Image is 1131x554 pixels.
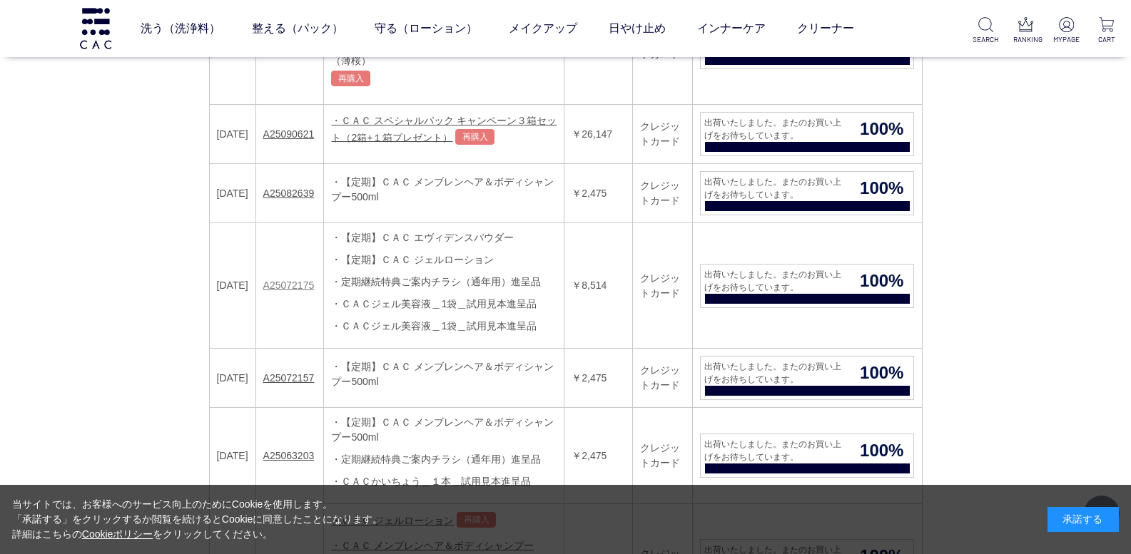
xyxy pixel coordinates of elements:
[209,164,255,223] td: [DATE]
[1094,34,1120,45] p: CART
[82,528,153,540] a: Cookieポリシー
[209,408,255,504] td: [DATE]
[701,438,850,463] span: 出荷いたしました。またのお買い上げをお待ちしています。
[331,359,557,389] div: ・【定期】ＣＡＣ メンブレンヘア＆ボディシャンプー500ml
[700,264,914,308] a: 出荷いたしました。またのお買い上げをお待ちしています。 100%
[331,319,557,334] div: ・ＣＡＣジェル美容液＿1袋＿試用見本進呈品
[209,349,255,408] td: [DATE]
[263,450,315,461] a: A25063203
[331,275,557,289] div: ・定期継続特典ご案内チラシ（通年用）進呈品
[331,175,557,205] div: ・【定期】ＣＡＣ メンブレンヘア＆ボディシャンプー500ml
[564,105,632,164] td: ￥26,147
[850,360,913,386] span: 100%
[1013,34,1039,45] p: RANKING
[564,164,632,223] td: ￥2,475
[701,116,850,142] span: 出荷いたしました。またのお買い上げをお待ちしています。
[850,268,913,294] span: 100%
[1013,17,1039,45] a: RANKING
[455,129,495,145] a: 再購入
[564,408,632,504] td: ￥2,475
[331,297,557,312] div: ・ＣＡＣジェル美容液＿1袋＿試用見本進呈品
[850,438,913,463] span: 100%
[700,356,914,400] a: 出荷いたしました。またのお買い上げをお待ちしています。 100%
[632,408,693,504] td: クレジットカード
[331,474,557,489] div: ・ＣＡＣかいちょう＿１本＿試用見本進呈品
[697,9,766,48] a: インナーケア
[632,349,693,408] td: クレジットカード
[797,9,854,48] a: クリーナー
[263,279,315,291] a: A25072175
[973,17,998,45] a: SEARCH
[252,9,343,48] a: 整える（パック）
[509,9,577,48] a: メイクアップ
[632,164,693,223] td: クレジットカード
[78,8,113,48] img: logo
[375,9,477,48] a: 守る（ローション）
[331,71,370,86] a: 再購入
[331,230,557,245] div: ・【定期】ＣＡＣ エヴィデンスパウダー
[12,497,383,542] div: 当サイトでは、お客様へのサービス向上のためにCookieを使用します。 「承諾する」をクリックするか閲覧を続けるとCookieに同意したことになります。 詳細はこちらの をクリックしてください。
[209,105,255,164] td: [DATE]
[263,188,315,199] a: A25082639
[609,9,666,48] a: 日やけ止め
[701,360,850,386] span: 出荷いたしました。またのお買い上げをお待ちしています。
[1053,17,1079,45] a: MYPAGE
[331,415,557,445] div: ・【定期】ＣＡＣ メンブレンヘア＆ボディシャンプー500ml
[632,105,693,164] td: クレジットカード
[564,349,632,408] td: ￥2,475
[263,372,315,384] a: A25072157
[1053,34,1079,45] p: MYPAGE
[632,223,693,349] td: クレジットカード
[263,128,315,140] a: A25090621
[973,34,998,45] p: SEARCH
[701,175,850,201] span: 出荷いたしました。またのお買い上げをお待ちしています。
[1048,507,1119,532] div: 承諾する
[700,434,914,478] a: 出荷いたしました。またのお買い上げをお待ちしています。 100%
[700,171,914,215] a: 出荷いたしました。またのお買い上げをお待ちしています。 100%
[331,115,557,143] a: ・ＣＡＣ スペシャルパック キャンペーン３箱セット（2箱+１箱プレゼント）
[331,452,557,467] div: ・定期継続特典ご案内チラシ（通年用）進呈品
[564,223,632,349] td: ￥8,514
[850,116,913,142] span: 100%
[209,223,255,349] td: [DATE]
[1094,17,1120,45] a: CART
[700,112,914,156] a: 出荷いたしました。またのお買い上げをお待ちしています。 100%
[701,268,850,294] span: 出荷いたしました。またのお買い上げをお待ちしています。
[850,175,913,201] span: 100%
[331,252,557,267] div: ・【定期】ＣＡＣ ジェルローション
[141,9,220,48] a: 洗う（洗浄料）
